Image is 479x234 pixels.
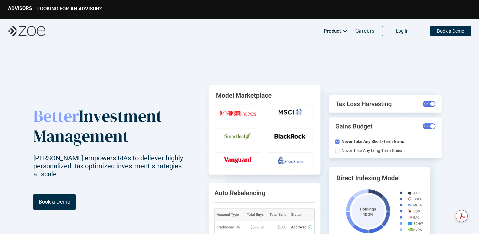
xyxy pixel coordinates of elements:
p: Product [324,26,341,36]
p: ADVISORS [8,5,32,11]
p: Log In [396,28,409,34]
a: Book a Demo [33,194,76,210]
p: [PERSON_NAME] empowers RIAs to deliever highly personalized, tax optimized investment strategies ... [33,154,188,178]
p: Book a Demo [437,28,464,34]
p: Careers [355,28,374,34]
a: Log In [382,26,422,36]
a: Book a Demo [430,26,471,36]
p: Book a Demo [39,199,70,205]
a: Careers [355,24,374,38]
p: Investment Management [33,106,188,146]
span: Better [33,104,79,127]
p: LOOKING FOR AN ADVISOR? [37,6,102,12]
